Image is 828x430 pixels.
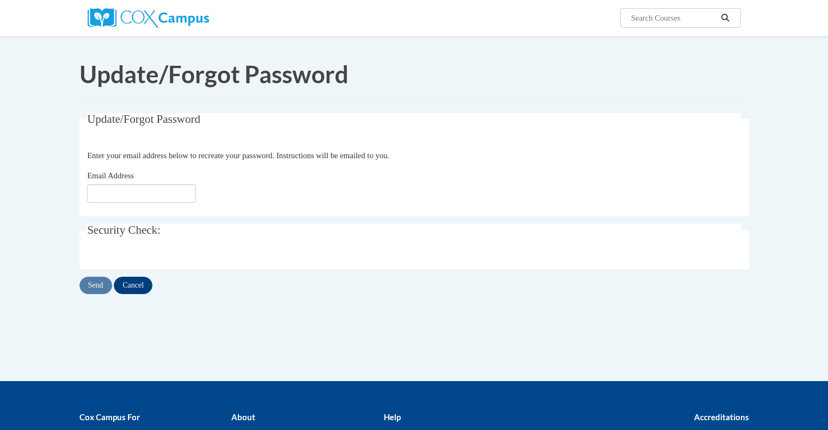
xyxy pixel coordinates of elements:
[79,412,140,422] b: Cox Campus For
[231,412,255,422] b: About
[717,11,733,24] button: Search
[630,11,717,24] input: Search Courses
[87,223,161,236] span: Security Check:
[114,277,152,294] input: Cancel
[87,184,196,203] input: Email
[384,412,401,422] b: Help
[87,171,134,180] span: Email Address
[88,13,209,22] a: Cox Campus
[87,113,200,126] span: Update/Forgot Password
[694,412,749,422] b: Accreditations
[88,8,209,28] img: Cox Campus
[79,60,348,88] span: Update/Forgot Password
[720,14,730,22] i: 
[87,151,389,160] span: Enter your email address below to recreate your password. Instructions will be emailed to you.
